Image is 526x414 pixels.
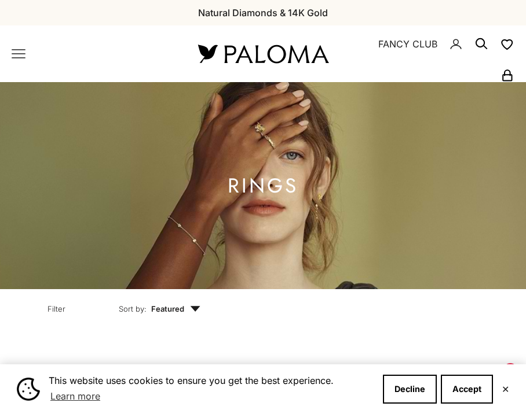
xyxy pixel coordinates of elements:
[12,47,170,61] nav: Primary navigation
[49,387,102,405] a: Learn more
[441,375,493,404] button: Accept
[198,5,328,20] p: Natural Diamonds & 14K Gold
[49,374,374,405] span: This website uses cookies to ensure you get the best experience.
[502,386,509,393] button: Close
[228,179,298,193] h1: Rings
[92,289,227,325] button: Sort by: Featured
[356,25,514,82] nav: Secondary navigation
[17,378,40,401] img: Cookie banner
[119,303,147,315] span: Sort by:
[21,289,92,325] button: Filter
[378,36,437,51] a: FANCY CLUB
[383,375,437,404] button: Decline
[151,303,200,315] span: Featured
